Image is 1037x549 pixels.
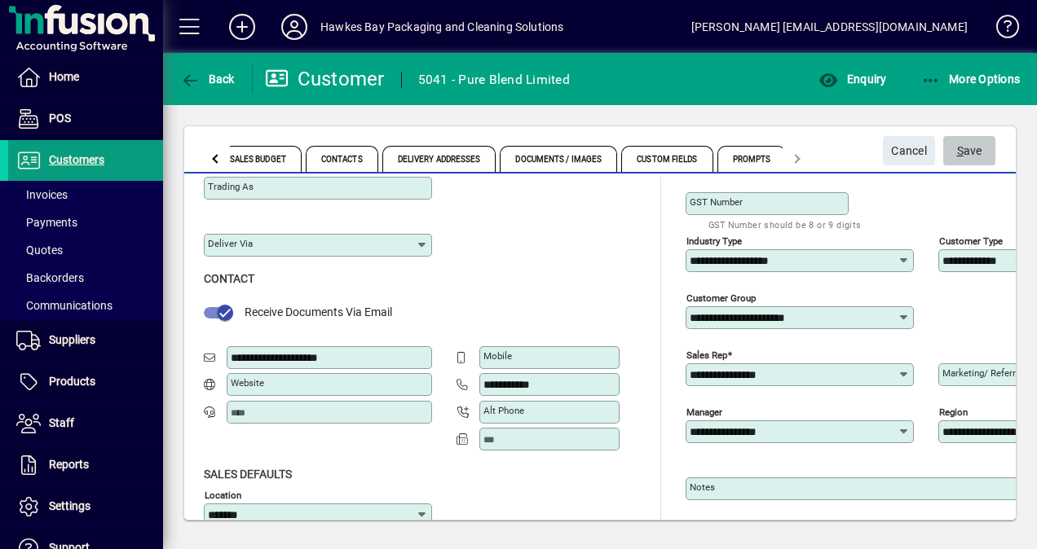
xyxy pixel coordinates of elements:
mat-hint: GST Number should be 8 or 9 digits [708,215,862,234]
a: Backorders [8,264,163,292]
button: Enquiry [814,64,890,94]
a: Settings [8,486,163,527]
span: More Options [921,72,1021,86]
span: Quotes [16,244,63,257]
mat-label: Marketing/ Referral [942,367,1023,379]
span: Invoices [16,188,68,201]
a: Products [8,362,163,402]
span: Settings [49,499,90,512]
span: Suppliers [49,333,95,346]
a: Knowledge Base [984,3,1017,56]
span: Customers [49,153,104,166]
span: Custom Fields [621,146,713,172]
div: Hawkes Bay Packaging and Cleaning Solutions [320,14,564,40]
mat-label: Deliver via [208,238,253,249]
button: Save [943,136,995,165]
span: Staff [49,416,74,429]
app-page-header-button: Back [163,64,253,94]
mat-label: Mobile [483,350,512,362]
mat-label: Industry type [686,235,742,246]
span: Receive Documents Via Email [245,305,392,318]
a: Payments [8,209,163,236]
span: Contact [204,272,254,285]
span: Prompts [717,146,787,172]
span: Documents / Images [500,146,617,172]
span: Backorders [16,271,84,284]
button: More Options [917,64,1025,94]
a: POS [8,99,163,139]
span: Communications [16,299,113,312]
a: Quotes [8,236,163,264]
a: Reports [8,445,163,485]
mat-label: Trading as [208,181,254,192]
button: Add [216,12,268,42]
a: Staff [8,403,163,444]
span: POS [49,112,71,125]
a: Suppliers [8,320,163,361]
mat-label: Location [205,489,241,500]
button: Cancel [883,136,935,165]
button: Profile [268,12,320,42]
mat-label: Alt Phone [483,405,524,416]
span: Back [180,72,235,86]
span: Payments [16,216,77,229]
mat-label: Manager [686,406,722,417]
span: S [957,144,964,157]
div: [PERSON_NAME] [EMAIL_ADDRESS][DOMAIN_NAME] [691,14,968,40]
mat-label: Notes [690,481,715,493]
mat-label: Sales rep [686,349,727,360]
mat-label: Region [939,406,968,417]
span: Reports [49,458,89,471]
a: Home [8,57,163,98]
mat-label: GST Number [690,196,743,208]
mat-label: Website [231,377,264,389]
span: Contacts [306,146,378,172]
span: ave [957,138,982,165]
span: Cancel [891,138,927,165]
div: Customer [265,66,385,92]
span: Enquiry [819,72,886,86]
div: 5041 - Pure Blend Limited [418,67,570,93]
span: Products [49,375,95,388]
span: Sales defaults [204,468,292,481]
a: Invoices [8,181,163,209]
span: Delivery Addresses [382,146,496,172]
mat-label: Customer type [939,235,1003,246]
button: Back [176,64,239,94]
span: Sales Budget [214,146,302,172]
a: Communications [8,292,163,319]
mat-label: Customer group [686,292,756,303]
span: Home [49,70,79,83]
